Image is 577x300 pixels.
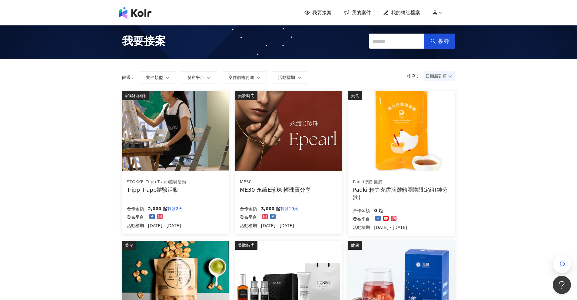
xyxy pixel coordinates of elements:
[348,241,362,250] div: 健康
[122,91,149,100] div: 家庭和關係
[383,9,420,16] a: 我的網紅檔案
[374,207,383,214] p: 0 起
[353,186,450,201] div: Padki 精力充霈滴雞精團購限定組(純分潤)
[344,9,371,16] a: 我的案件
[122,34,166,49] span: 我要接案
[348,91,362,100] div: 美食
[426,72,453,81] span: 日期新到舊
[235,91,342,171] img: ME30 永續E珍珠 系列輕珠寶
[353,215,374,223] p: 發布平台：
[278,75,295,80] span: 活動檔期
[353,207,374,214] p: 合作金額：
[122,241,136,250] div: 美食
[167,205,183,212] p: 剩餘2天
[312,9,332,16] span: 我要接案
[353,179,450,185] div: Padki導購 團購
[127,214,148,221] p: 發布平台：
[438,38,449,44] span: 搜尋
[228,75,254,80] span: 案件價格範圍
[187,75,204,80] span: 發布平台
[181,71,217,83] button: 發布平台
[280,205,298,212] p: 剩餘10天
[127,179,186,185] div: STOKKE_Tripp Trapp體驗活動
[430,38,436,44] span: search
[240,179,311,185] div: ME30
[553,276,571,294] iframe: Help Scout Beacon - Open
[235,241,257,250] div: 美妝時尚
[261,205,280,212] p: 3,000 起
[353,224,407,231] p: 活動檔期：[DATE] - [DATE]
[127,186,186,194] div: Tripp Trapp體驗活動
[127,222,183,229] p: 活動檔期：[DATE] - [DATE]
[391,9,420,16] span: 我的網紅檔案
[304,9,332,16] a: 我要接案
[122,91,229,171] img: 坐上tripp trapp、體驗專注繪畫創作
[222,71,267,83] button: 案件價格範圍
[140,71,176,83] button: 案件類型
[119,7,151,19] img: logo
[235,91,257,100] div: 美妝時尚
[407,74,423,79] p: 排序：
[272,71,308,83] button: 活動檔期
[148,205,167,212] p: 2,000 起
[240,222,298,229] p: 活動檔期：[DATE] - [DATE]
[352,9,371,16] span: 我的案件
[240,205,261,212] p: 合作金額：
[240,214,261,221] p: 發布平台：
[122,75,135,80] p: 篩選：
[127,205,148,212] p: 合作金額：
[146,75,163,80] span: 案件類型
[424,34,455,49] button: 搜尋
[348,91,455,171] img: Padki 精力充霈滴雞精(團購限定組)
[240,186,311,194] div: ME30 永續E珍珠 輕珠寶分享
